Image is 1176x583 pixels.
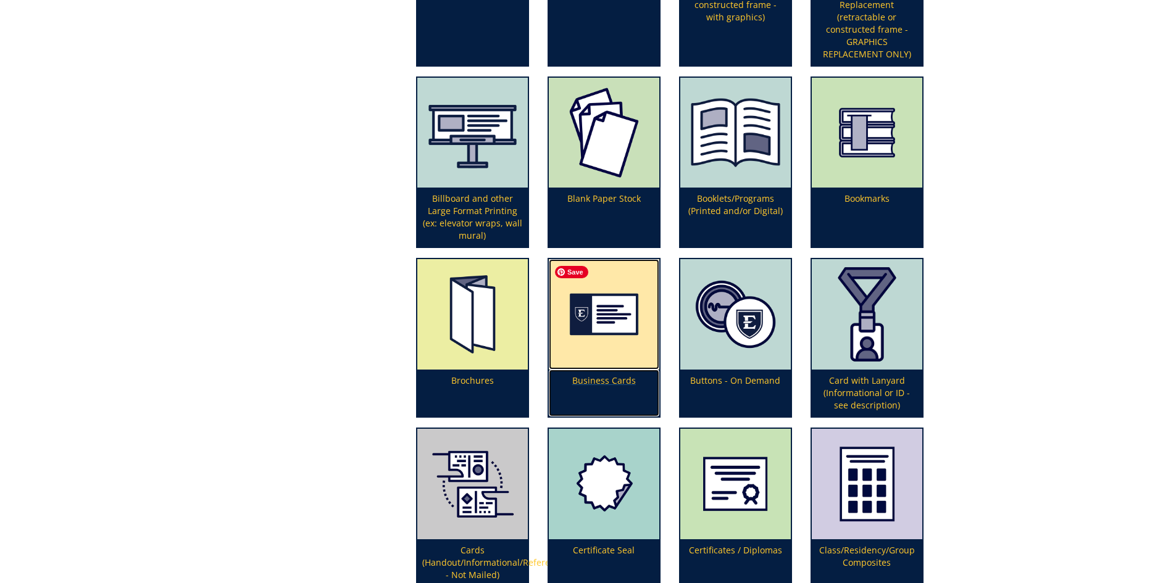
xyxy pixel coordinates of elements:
[549,259,659,370] img: business%20cards-655684f769de13.42776325.png
[549,259,659,416] a: Business Cards
[417,78,528,188] img: canvas-5fff48368f7674.25692951.png
[417,259,528,370] img: brochures-655684ddc17079.69539308.png
[417,188,528,247] p: Billboard and other Large Format Printing (ex: elevator wraps, wall mural)
[680,188,791,247] p: Booklets/Programs (Printed and/or Digital)
[680,370,791,416] p: Buttons - On Demand
[417,78,528,247] a: Billboard and other Large Format Printing (ex: elevator wraps, wall mural)
[549,370,659,416] p: Business Cards
[549,429,659,539] img: certificateseal-5a9714020dc3f7.12157616.png
[812,259,922,370] img: card%20with%20lanyard-64d29bdf945cd3.52638038.png
[812,259,922,416] a: Card with Lanyard (Informational or ID - see description)
[680,78,791,247] a: Booklets/Programs (Printed and/or Digital)
[549,188,659,247] p: Blank Paper Stock
[812,370,922,416] p: Card with Lanyard (Informational or ID - see description)
[680,259,791,370] img: buttons-6556850c435158.61892814.png
[549,78,659,188] img: blank%20paper-65568471efb8f2.36674323.png
[549,78,659,247] a: Blank Paper Stock
[417,259,528,416] a: Brochures
[555,266,588,278] span: Save
[812,78,922,247] a: Bookmarks
[417,370,528,416] p: Brochures
[680,78,791,188] img: booklet%20or%20program-655684906987b4.38035964.png
[812,78,922,188] img: bookmarks-655684c13eb552.36115741.png
[812,429,922,539] img: class-composites-59482f17003723.28248747.png
[417,429,528,539] img: index%20reference%20card%20art-5b7c246b46b985.83964793.png
[680,429,791,539] img: certificates--diplomas-5a05f869a6b240.56065883.png
[812,188,922,247] p: Bookmarks
[680,259,791,416] a: Buttons - On Demand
